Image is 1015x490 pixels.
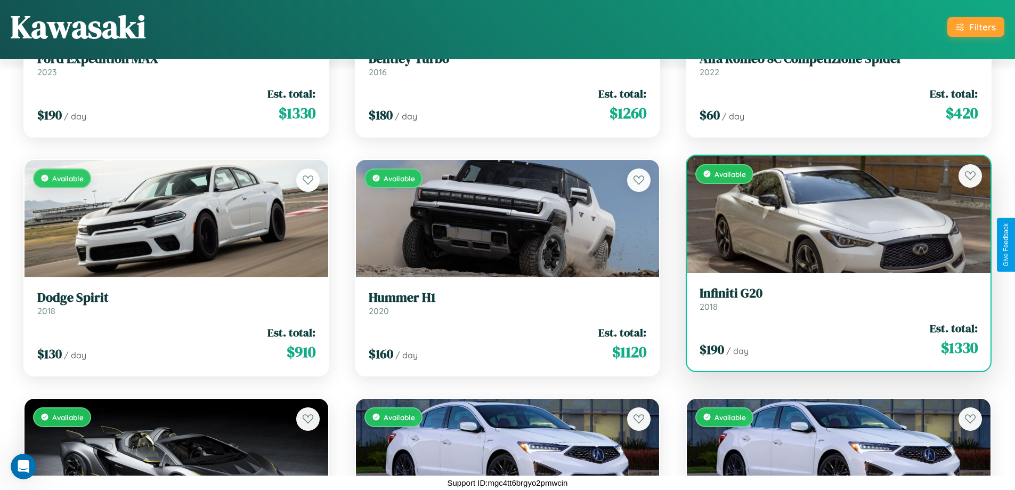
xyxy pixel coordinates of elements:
span: / day [726,346,749,356]
span: $ 910 [287,341,315,363]
span: 2022 [700,67,719,77]
span: 2018 [700,301,718,312]
span: / day [64,350,86,360]
a: Dodge Spirit2018 [37,290,315,316]
button: Filters [947,17,1004,37]
span: $ 190 [700,341,724,358]
h3: Ford Expedition MAX [37,51,315,67]
h3: Bentley Turbo [369,51,647,67]
span: Available [384,413,415,422]
iframe: Intercom live chat [11,454,36,479]
span: $ 180 [369,106,393,124]
a: Alfa Romeo 8C Competizione Spider2022 [700,51,978,77]
span: $ 160 [369,345,393,363]
span: 2018 [37,306,55,316]
span: / day [395,350,418,360]
div: Filters [969,21,996,33]
span: Available [714,170,746,179]
span: Available [384,174,415,183]
span: $ 1330 [279,102,315,124]
span: 2020 [369,306,389,316]
h1: Kawasaki [11,5,146,49]
span: $ 1330 [941,337,978,358]
span: / day [395,111,417,122]
a: Infiniti G202018 [700,286,978,312]
span: 2023 [37,67,56,77]
span: Est. total: [267,86,315,101]
h3: Dodge Spirit [37,290,315,306]
span: Est. total: [598,325,646,340]
span: Est. total: [930,86,978,101]
span: $ 1120 [612,341,646,363]
div: Give Feedback [1002,223,1010,267]
span: Est. total: [930,320,978,336]
span: $ 190 [37,106,62,124]
span: $ 130 [37,345,62,363]
span: $ 1260 [610,102,646,124]
a: Hummer H12020 [369,290,647,316]
span: $ 60 [700,106,720,124]
span: / day [722,111,744,122]
span: $ 420 [946,102,978,124]
span: Est. total: [267,325,315,340]
h3: Alfa Romeo 8C Competizione Spider [700,51,978,67]
span: / day [64,111,86,122]
span: Available [52,174,84,183]
span: Available [52,413,84,422]
span: Est. total: [598,86,646,101]
a: Bentley Turbo2016 [369,51,647,77]
a: Ford Expedition MAX2023 [37,51,315,77]
h3: Infiniti G20 [700,286,978,301]
span: Available [714,413,746,422]
h3: Hummer H1 [369,290,647,306]
p: Support ID: mgc4tt6brgyo2pmwcin [448,476,568,490]
span: 2016 [369,67,387,77]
